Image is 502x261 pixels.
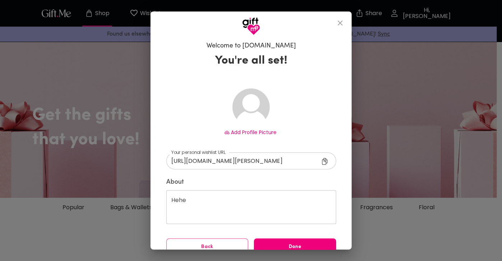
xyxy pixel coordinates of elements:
textarea: Hehe [171,197,331,217]
button: Done [254,238,336,256]
span: Add Profile Picture [231,129,276,136]
span: Back [167,243,248,251]
span: Done [254,243,336,251]
h6: Welcome to [DOMAIN_NAME] [206,42,296,50]
img: GiftMe Logo [242,17,260,35]
h3: You're all set! [215,54,287,68]
button: close [331,14,349,32]
label: About [166,178,336,187]
button: Back [166,238,248,256]
img: Avatar [232,88,270,126]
